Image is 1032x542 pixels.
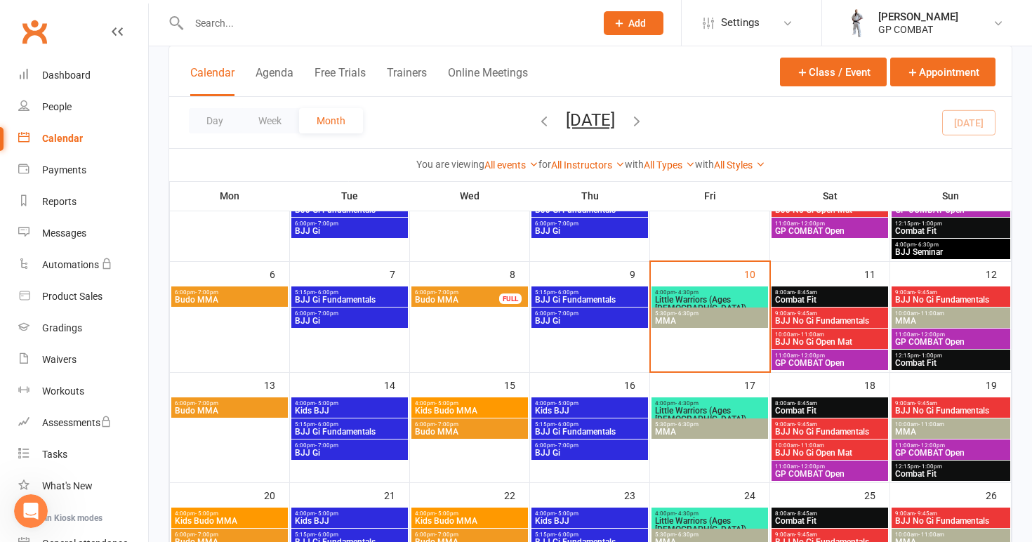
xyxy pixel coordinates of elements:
span: - 1:00pm [919,463,942,470]
div: 20 [264,483,289,506]
a: Waivers [18,344,148,376]
a: Product Sales [18,281,148,312]
span: BJJ No Gi Fundamentals [894,407,1007,415]
th: Mon [170,181,290,211]
div: GP COMBAT [878,23,958,36]
span: 5:15pm [294,421,405,428]
span: 10:00am [894,310,1007,317]
span: - 7:00pm [555,220,578,227]
span: - 7:00pm [195,400,218,407]
span: - 9:45am [795,421,817,428]
div: 24 [744,483,769,506]
span: 11:00am [894,442,1007,449]
button: Month [299,108,363,133]
button: Home [220,6,246,32]
span: 6:00pm [294,310,405,317]
span: Budo MMA [414,296,500,304]
p: The team can also help [68,18,175,32]
button: Calendar [190,66,234,96]
button: [DATE] [566,110,615,130]
span: 10:00am [774,331,885,338]
span: 6:00pm [534,442,645,449]
span: - 6:30pm [915,242,939,248]
div: Dashboard [42,70,91,81]
span: - 8:45am [795,289,817,296]
button: Free Trials [315,66,366,96]
button: Class / Event [780,58,887,86]
div: Assessments [42,417,112,428]
span: 8:00am [774,400,885,407]
div: 15 [504,373,529,396]
h1: [PERSON_NAME] [68,7,159,18]
div: 8 [510,262,529,285]
div: Tasks [42,449,67,460]
div: Gradings [42,322,82,333]
span: Kids Budo MMA [414,407,525,415]
div: Toby says… [11,74,270,129]
a: People [18,91,148,123]
span: - 1:00pm [919,352,942,359]
span: 5:30pm [654,421,765,428]
th: Sat [770,181,890,211]
span: 12:15pm [894,220,1007,227]
span: 11:00am [774,220,885,227]
span: - 7:00pm [315,442,338,449]
span: - 5:00pm [435,510,458,517]
div: 26 [986,483,1011,506]
span: - 11:00am [798,331,824,338]
span: 6:00pm [174,400,285,407]
span: GP COMBAT Open [894,206,1007,214]
th: Tue [290,181,410,211]
div: yea [241,377,258,391]
span: 4:00pm [654,400,765,407]
span: 6:00pm [534,310,645,317]
span: GP COMBAT Open [774,470,885,478]
div: Did that answer your question? [11,327,188,358]
th: Wed [410,181,530,211]
button: go back [9,6,36,32]
span: - 6:00pm [555,421,578,428]
a: Workouts [18,376,148,407]
span: - 11:00am [918,310,944,317]
span: Combat Fit [774,517,885,525]
th: Thu [530,181,650,211]
span: BJJ Gi Fundamentals [294,428,405,436]
span: Budo MMA [174,296,285,304]
span: - 7:00pm [435,289,458,296]
span: 4:00pm [534,400,645,407]
div: 11 [864,262,889,285]
span: 4:00pm [654,289,765,296]
span: - 12:00pm [798,352,825,359]
button: Gif picker [67,435,78,446]
span: Kids Budo MMA [414,517,525,525]
a: Messages [18,218,148,249]
span: 4:00pm [414,400,525,407]
div: 9 [630,262,649,285]
span: - 9:45am [795,310,817,317]
span: Settings [721,7,760,39]
div: Reports [42,196,77,207]
span: BJJ Gi Fundamentals [294,206,405,214]
button: Week [241,108,299,133]
span: 9:00am [894,400,1007,407]
span: - 7:00pm [555,442,578,449]
button: Trainers [387,66,427,96]
span: Kids BJJ [294,407,405,415]
span: - 12:00pm [918,442,945,449]
div: People [42,101,72,112]
span: - 1:00pm [919,220,942,227]
span: 9:00am [894,510,1007,517]
span: BJJ Gi [534,317,645,325]
div: Workouts [42,385,84,397]
span: - 6:00pm [315,421,338,428]
span: Kids BJJ [534,407,645,415]
button: Start recording [89,435,100,446]
img: thumb_image1750126119.png [843,9,871,37]
span: 6:00pm [414,531,525,538]
span: BJJ Gi [294,317,405,325]
div: 13 [264,373,289,396]
span: BJJ Gi Fundamentals [534,428,645,436]
span: 4:00pm [654,510,765,517]
span: Kids BJJ [534,517,645,525]
span: 10:00am [774,442,885,449]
